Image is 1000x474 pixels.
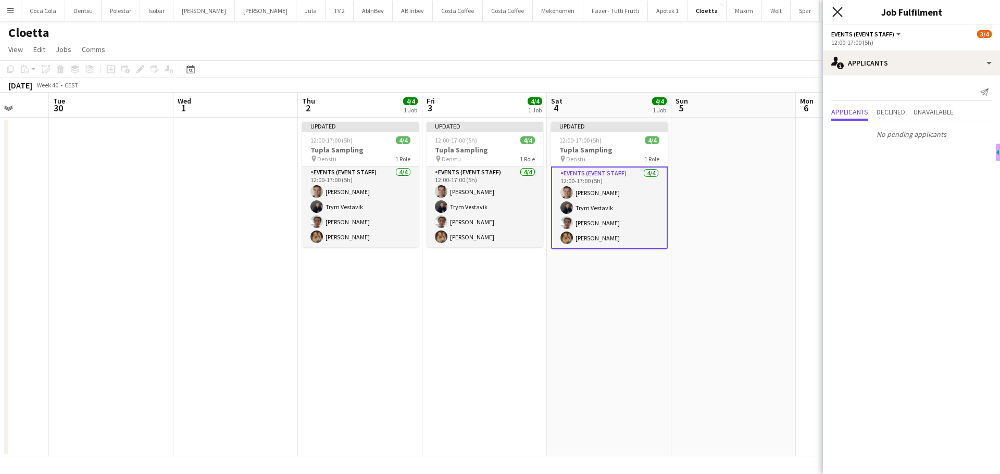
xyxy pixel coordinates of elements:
a: View [4,43,27,56]
button: [PERSON_NAME] [235,1,296,21]
span: 3/4 [977,30,992,38]
span: Fri [427,96,435,106]
span: 12:00-17:00 (5h) [310,136,353,144]
span: Comms [82,45,105,54]
app-job-card: Updated12:00-17:00 (5h)4/4Tupla Sampling Denstu1 RoleEvents (Event Staff)4/412:00-17:00 (5h)[PERS... [302,122,419,247]
app-job-card: Updated12:00-17:00 (5h)4/4Tupla Sampling Denstu1 RoleEvents (Event Staff)4/412:00-17:00 (5h)[PERS... [427,122,543,247]
span: 2 [301,102,315,114]
button: AB Inbev [393,1,433,21]
div: Updated [302,122,419,130]
span: Applicants [831,108,868,116]
span: 5 [674,102,688,114]
h3: Job Fulfilment [823,5,1000,19]
h3: Tupla Sampling [427,145,543,155]
span: Edit [33,45,45,54]
span: 1 Role [395,155,410,163]
span: 1 [176,102,191,114]
button: Coca Cola [21,1,65,21]
span: View [8,45,23,54]
span: Week 40 [34,81,60,89]
app-job-card: Updated12:00-17:00 (5h)4/4Tupla Sampling Denstu1 RoleEvents (Event Staff)4/412:00-17:00 (5h)[PERS... [551,122,668,249]
button: Maxim [727,1,762,21]
button: Isobar [140,1,173,21]
a: Comms [78,43,109,56]
button: Costa Coffee [483,1,533,21]
button: Wolt [762,1,791,21]
div: 1 Job [653,106,666,114]
app-card-role: Events (Event Staff)4/412:00-17:00 (5h)[PERSON_NAME]Trym Vestavik[PERSON_NAME][PERSON_NAME] [427,166,543,247]
span: 4/4 [403,97,418,105]
button: Apotek 1 [648,1,687,21]
span: 30 [52,102,65,114]
span: 4/4 [396,136,410,144]
span: Jobs [56,45,71,54]
h3: Tupla Sampling [551,145,668,155]
span: Thu [302,96,315,106]
button: Costa Coffee [433,1,483,21]
span: Unavailable [914,108,954,116]
p: No pending applicants [823,125,1000,143]
app-card-role: Events (Event Staff)4/412:00-17:00 (5h)[PERSON_NAME]Trym Vestavik[PERSON_NAME][PERSON_NAME] [302,166,419,247]
h1: Cloetta [8,25,49,41]
div: 1 Job [528,106,542,114]
button: Dentsu [65,1,102,21]
span: Wed [178,96,191,106]
button: Kiwi [820,1,848,21]
div: 1 Job [404,106,417,114]
span: 1 Role [520,155,535,163]
h3: Tupla Sampling [302,145,419,155]
span: Declined [877,108,905,116]
a: Jobs [52,43,76,56]
button: Jula [296,1,326,21]
span: 12:00-17:00 (5h) [559,136,602,144]
div: Applicants [823,50,1000,75]
span: 4 [549,102,562,114]
span: 12:00-17:00 (5h) [435,136,477,144]
div: Updated [551,122,668,130]
span: Sun [676,96,688,106]
span: Denstu [566,155,585,163]
span: 3 [425,102,435,114]
span: Sat [551,96,562,106]
div: CEST [65,81,78,89]
span: Denstu [317,155,336,163]
button: AbInBev [354,1,393,21]
button: Spar [791,1,820,21]
button: TV 2 [326,1,354,21]
button: Fazer - Tutti Frutti [583,1,648,21]
span: Denstu [442,155,461,163]
span: Events (Event Staff) [831,30,894,38]
button: Events (Event Staff) [831,30,903,38]
button: Mekonomen [533,1,583,21]
span: 4/4 [528,97,542,105]
div: 12:00-17:00 (5h) [831,39,992,46]
div: Updated [427,122,543,130]
button: Cloetta [687,1,727,21]
button: [PERSON_NAME] [173,1,235,21]
span: 4/4 [645,136,659,144]
button: Polestar [102,1,140,21]
span: 4/4 [652,97,667,105]
span: Tue [53,96,65,106]
a: Edit [29,43,49,56]
div: [DATE] [8,80,32,91]
span: 6 [798,102,814,114]
span: 4/4 [520,136,535,144]
span: 1 Role [644,155,659,163]
span: Mon [800,96,814,106]
app-card-role: Events (Event Staff)4/412:00-17:00 (5h)[PERSON_NAME]Trym Vestavik[PERSON_NAME][PERSON_NAME] [551,166,668,249]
